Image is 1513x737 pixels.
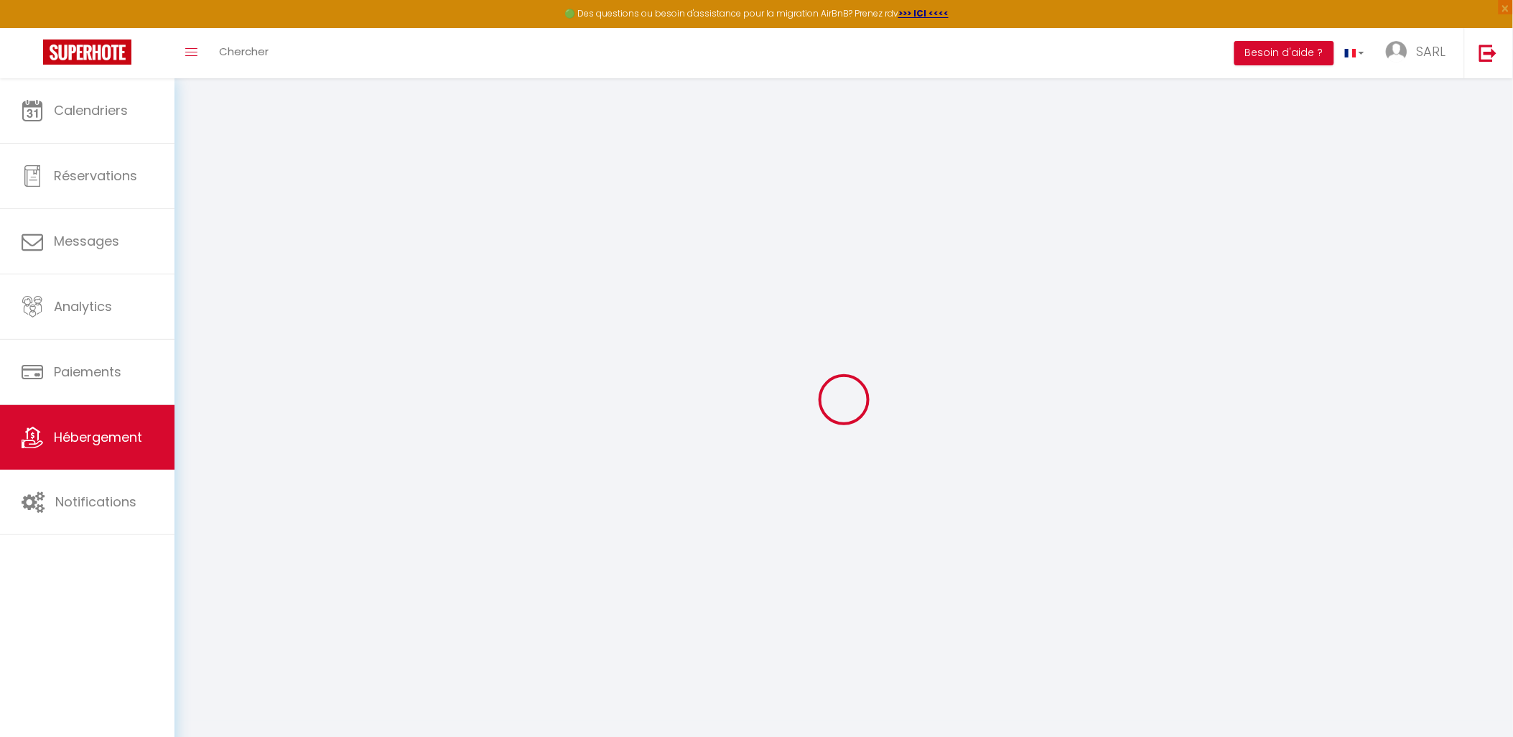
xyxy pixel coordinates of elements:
[219,44,269,59] span: Chercher
[1234,41,1334,65] button: Besoin d'aide ?
[54,167,137,185] span: Réservations
[1417,42,1446,60] span: SARL
[1386,41,1407,62] img: ...
[54,297,112,315] span: Analytics
[43,40,131,65] img: Super Booking
[54,363,121,381] span: Paiements
[54,428,142,446] span: Hébergement
[54,101,128,119] span: Calendriers
[54,232,119,250] span: Messages
[898,7,949,19] a: >>> ICI <<<<
[208,28,279,78] a: Chercher
[1479,44,1497,62] img: logout
[55,493,136,511] span: Notifications
[1375,28,1464,78] a: ... SARL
